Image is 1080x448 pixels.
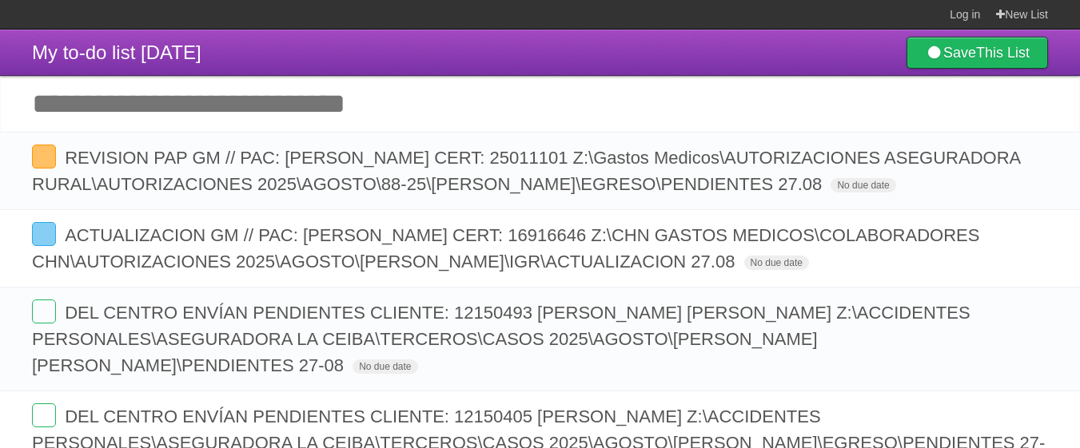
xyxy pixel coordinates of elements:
[744,256,809,270] span: No due date
[907,37,1048,69] a: SaveThis List
[32,145,56,168] label: Done
[32,403,56,427] label: Done
[32,222,56,246] label: Done
[32,303,970,375] span: DEL CENTRO ENVÍAN PENDIENTES CLIENTE: 12150493 [PERSON_NAME] [PERSON_NAME] Z:\ACCIDENTES PERSONAL...
[32,299,56,323] label: Done
[32,225,979,272] span: ACTUALIZACION GM // PAC: [PERSON_NAME] CERT: 16916646 Z:\CHN GASTOS MEDICOS\COLABORADORES CHN\AUT...
[976,45,1030,61] b: This List
[831,178,895,192] span: No due date
[32,148,1020,194] span: REVISION PAP GM // PAC: [PERSON_NAME] CERT: 25011101 Z:\Gastos Medicos\AUTORIZACIONES ASEGURADORA...
[353,359,417,374] span: No due date
[32,42,201,63] span: My to-do list [DATE]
